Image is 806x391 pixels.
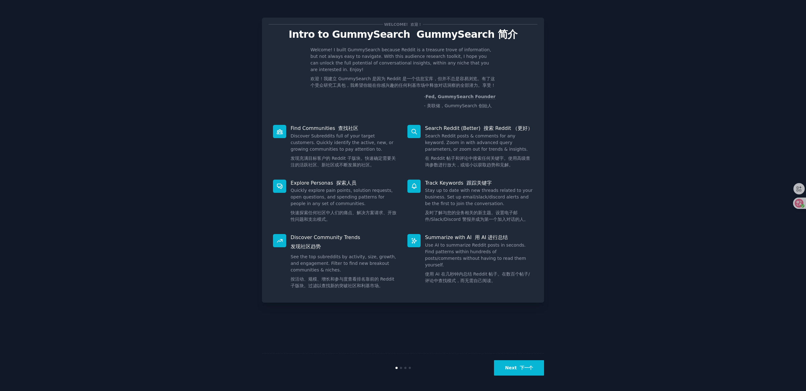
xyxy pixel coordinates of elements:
[310,47,496,91] p: Welcome! I built GummySearch because Reddit is a treasure trove of information, but not always ea...
[424,103,491,108] font: - 美联储，GummySearch 创始人
[425,133,533,171] dd: Search Reddit posts & comments for any keyword. Zoom in with advanced query parameters, or zoom o...
[425,242,533,287] dd: Use AI to summarize Reddit posts in seconds. Find patterns within hundreds of posts/comments with...
[291,276,394,288] font: 按活动、规模、增长和参与度查看排名靠前的 Reddit 子版块。过滤以查找新的突破社区和利基市场。
[291,180,399,186] p: Explore Personas
[425,234,533,241] p: Summarize with AI
[425,187,533,225] dd: Stay up to date with new threads related to your business. Set up email/slack/discord alerts and ...
[425,210,528,222] font: 及时了解与您的业务相关的新主题。设置电子邮件/Slack/Discord 警报并成为第一个加入对话的人。
[425,180,533,186] p: Track Keywords
[291,234,399,252] p: Discover Community Trends
[338,125,358,131] font: 查找社区
[336,180,356,186] font: 探索人员
[425,125,533,131] p: Search Reddit (Better)
[425,94,496,99] a: Fed, GummySearch Founder
[411,22,422,27] font: 欢迎！
[269,29,537,40] p: Intro to GummySearch
[291,125,399,131] p: Find Communities
[484,125,533,131] font: 搜索 Reddit （更好）
[424,93,496,112] div: -
[494,360,544,376] button: Next 下一个
[475,234,508,240] font: 用 AI 进行总结
[383,21,423,28] span: Welcome!
[291,133,399,171] dd: Discover Subreddits full of your target customers. Quickly identify the active, new, or growing c...
[291,243,321,249] font: 发现社区趋势
[425,156,530,167] font: 在 Reddit 帖子和评论中搜索任何关键字。使用高级查询参数进行放大，或缩小以获取趋势和见解。
[291,254,399,292] dd: See the top subreddits by activity, size, growth, and engagement. Filter to find new breakout com...
[291,187,399,225] dd: Quickly explore pain points, solution requests, open questions, and spending patterns for people ...
[291,210,396,222] font: 快速探索任何社区中人们的痛点、解决方案请求、开放性问题和支出模式。
[425,271,530,283] font: 使用 AI 在几秒钟内总结 Reddit 帖子。在数百个帖子/评论中查找模式，而无需自己阅读。
[520,365,533,370] font: 下一个
[467,180,492,186] font: 跟踪关键字
[291,156,396,167] font: 发现充满目标客户的 Reddit 子版块。快速确定需要关注的活跃社区、新社区或不断发展的社区。
[417,29,517,40] font: GummySearch 简介
[310,76,496,88] font: 欢迎！我建立 GummySearch 是因为 Reddit 是一个信息宝库，但并不总是容易浏览。有了这个受众研究工具包，我希望你能在你感兴趣的任何利基市场中释放对话洞察的全部潜力。享受！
